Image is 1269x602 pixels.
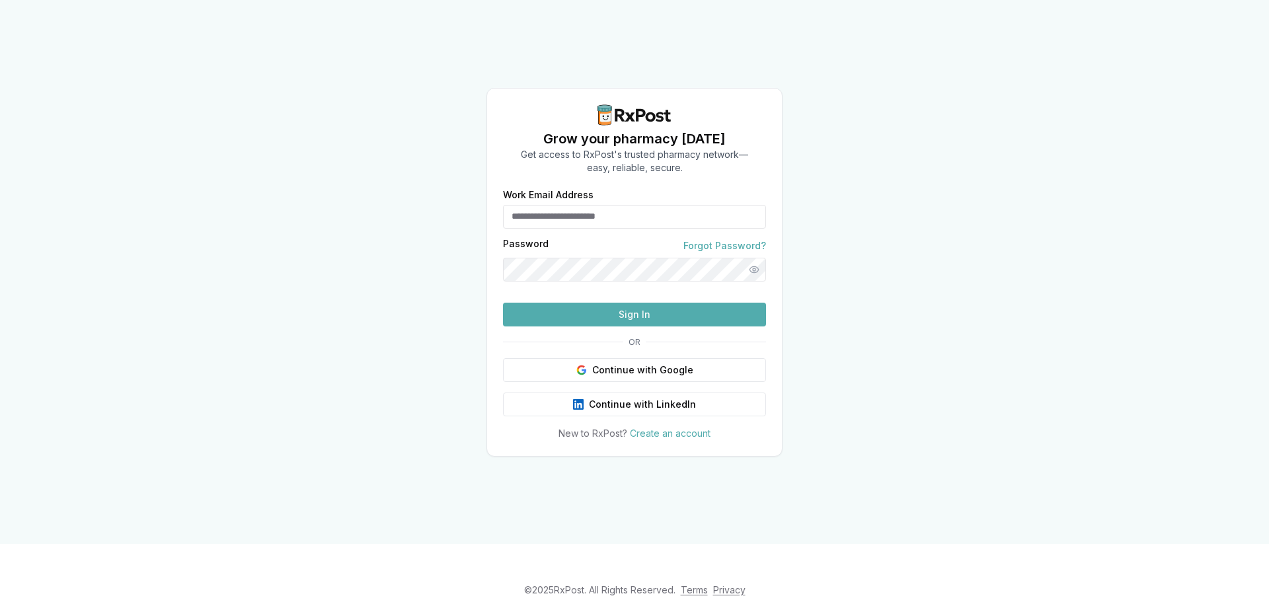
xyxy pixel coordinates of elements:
button: Continue with Google [503,358,766,382]
p: Get access to RxPost's trusted pharmacy network— easy, reliable, secure. [521,148,748,174]
button: Continue with LinkedIn [503,393,766,416]
button: Show password [742,258,766,282]
a: Create an account [630,428,711,439]
span: OR [623,337,646,348]
img: RxPost Logo [592,104,677,126]
a: Terms [681,584,708,595]
label: Password [503,239,549,252]
a: Privacy [713,584,746,595]
img: Google [576,365,587,375]
h1: Grow your pharmacy [DATE] [521,130,748,148]
button: Sign In [503,303,766,326]
span: New to RxPost? [558,428,627,439]
a: Forgot Password? [683,239,766,252]
img: LinkedIn [573,399,584,410]
label: Work Email Address [503,190,766,200]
